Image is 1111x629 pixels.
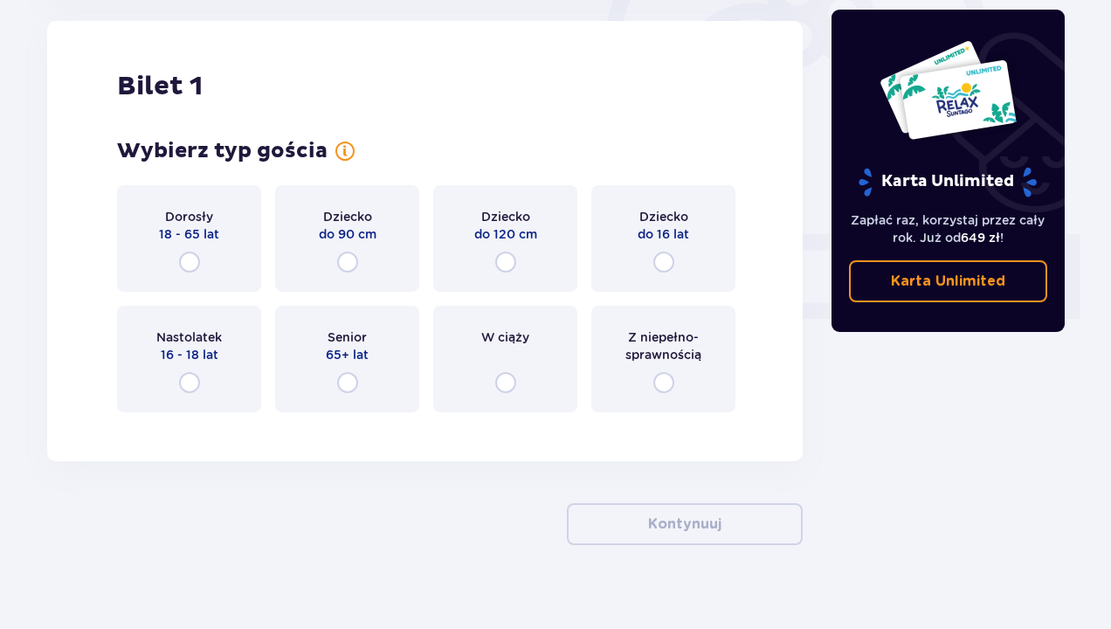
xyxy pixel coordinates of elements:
p: Dziecko [323,208,372,225]
p: W ciąży [481,328,529,346]
p: Dziecko [481,208,530,225]
button: Kontynuuj [567,503,803,545]
p: Zapłać raz, korzystaj przez cały rok. Już od ! [849,211,1048,246]
p: do 16 lat [638,225,689,243]
p: 65+ lat [326,346,369,363]
a: Karta Unlimited [849,260,1048,302]
p: Bilet 1 [117,70,203,103]
p: Dziecko [639,208,688,225]
span: 649 zł [961,231,1000,245]
p: Karta Unlimited [857,167,1039,197]
p: Karta Unlimited [891,272,1005,291]
p: Kontynuuj [648,515,721,534]
p: do 120 cm [474,225,537,243]
p: 16 - 18 lat [161,346,218,363]
p: do 90 cm [319,225,376,243]
p: Senior [328,328,367,346]
p: Dorosły [165,208,213,225]
p: Wybierz typ gościa [117,138,328,164]
p: Nastolatek [156,328,222,346]
p: 18 - 65 lat [159,225,219,243]
p: Z niepełno­sprawnością [607,328,720,363]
